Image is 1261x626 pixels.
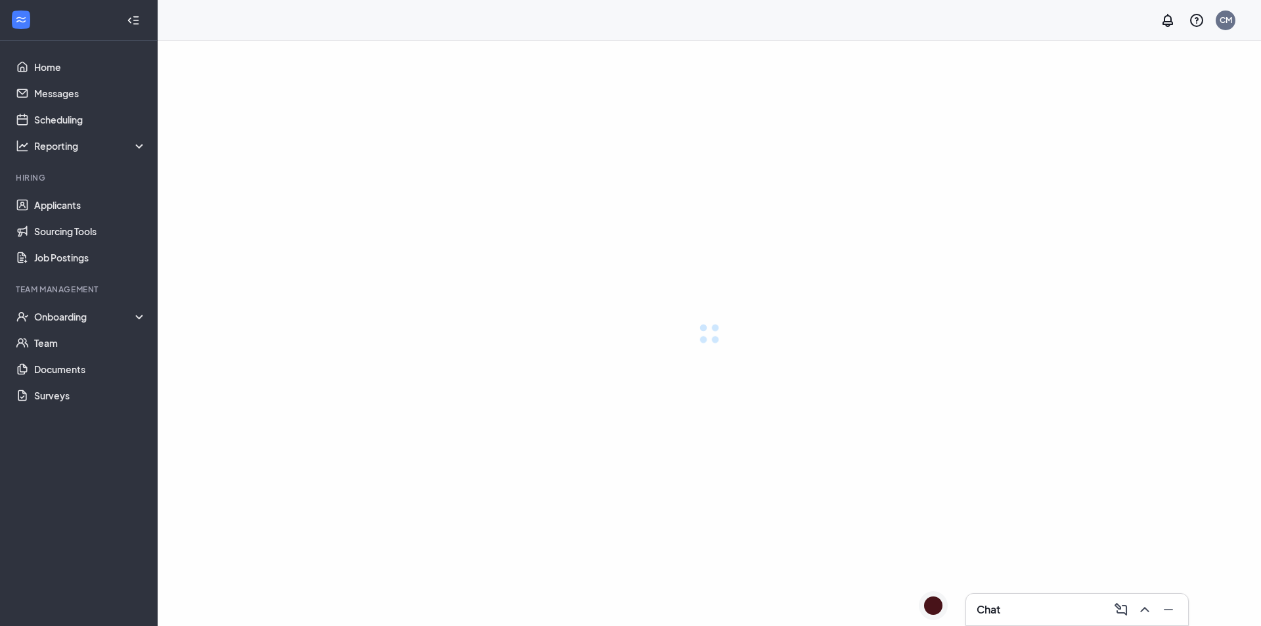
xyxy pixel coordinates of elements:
[1160,12,1176,28] svg: Notifications
[34,54,146,80] a: Home
[34,356,146,382] a: Documents
[16,139,29,152] svg: Analysis
[16,284,144,295] div: Team Management
[34,310,147,323] div: Onboarding
[34,139,147,152] div: Reporting
[34,192,146,218] a: Applicants
[16,310,29,323] svg: UserCheck
[1157,599,1178,620] button: Minimize
[1189,12,1205,28] svg: QuestionInfo
[1113,602,1129,617] svg: ComposeMessage
[1133,599,1154,620] button: ChevronUp
[34,382,146,409] a: Surveys
[34,218,146,244] a: Sourcing Tools
[127,14,140,27] svg: Collapse
[34,80,146,106] a: Messages
[34,244,146,271] a: Job Postings
[16,172,144,183] div: Hiring
[34,330,146,356] a: Team
[14,13,28,26] svg: WorkstreamLogo
[1161,602,1176,617] svg: Minimize
[1137,602,1153,617] svg: ChevronUp
[977,602,1000,617] h3: Chat
[34,106,146,133] a: Scheduling
[1220,14,1232,26] div: CM
[1109,599,1130,620] button: ComposeMessage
